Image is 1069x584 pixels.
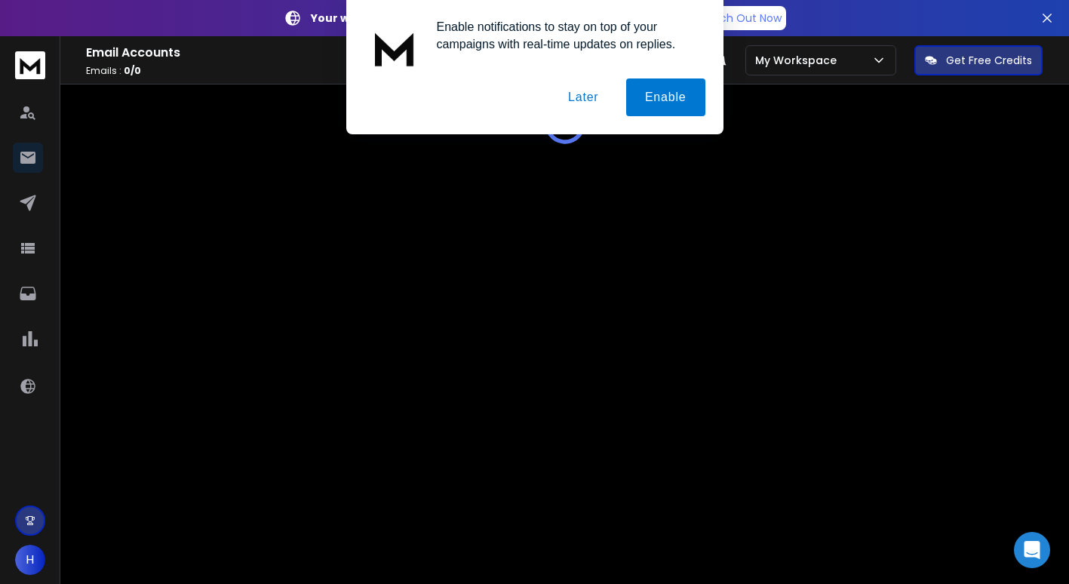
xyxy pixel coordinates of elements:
[626,78,705,116] button: Enable
[15,545,45,575] button: H
[549,78,617,116] button: Later
[1014,532,1050,568] div: Open Intercom Messenger
[425,18,705,53] div: Enable notifications to stay on top of your campaigns with real-time updates on replies.
[364,18,425,78] img: notification icon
